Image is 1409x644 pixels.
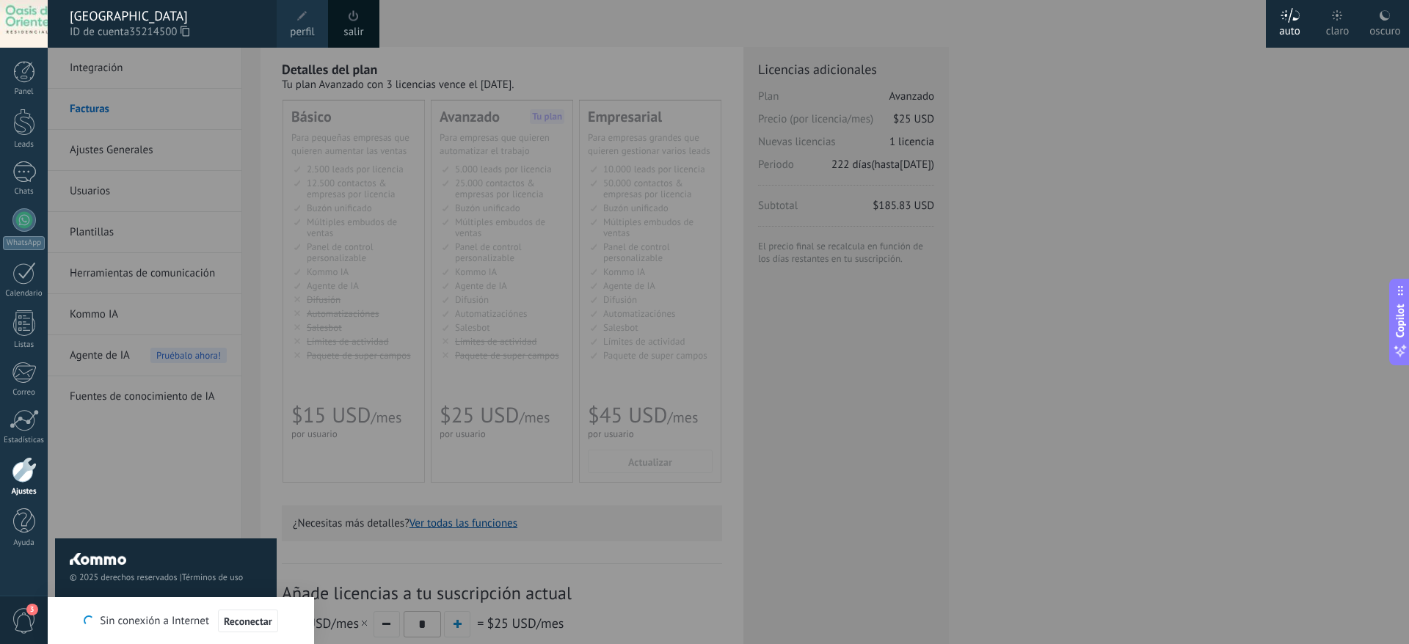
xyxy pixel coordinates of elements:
[1393,304,1408,338] span: Copilot
[70,24,262,40] span: ID de cuenta
[3,436,45,445] div: Estadísticas
[26,604,38,615] span: 3
[3,538,45,548] div: Ayuda
[1326,10,1350,48] div: claro
[70,572,262,583] span: © 2025 derechos reservados |
[1369,10,1400,48] div: oscuro
[84,609,277,633] div: Sin conexión a Internet
[343,24,363,40] a: salir
[290,24,314,40] span: perfil
[129,24,189,40] span: 35214500
[3,487,45,497] div: Ajustes
[3,187,45,197] div: Chats
[3,289,45,299] div: Calendario
[224,616,272,626] span: Reconectar
[3,87,45,97] div: Panel
[3,388,45,398] div: Correo
[1279,10,1300,48] div: auto
[3,340,45,350] div: Listas
[218,610,278,633] button: Reconectar
[70,8,262,24] div: [GEOGRAPHIC_DATA]
[3,236,45,250] div: WhatsApp
[182,572,243,583] a: Términos de uso
[3,140,45,150] div: Leads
